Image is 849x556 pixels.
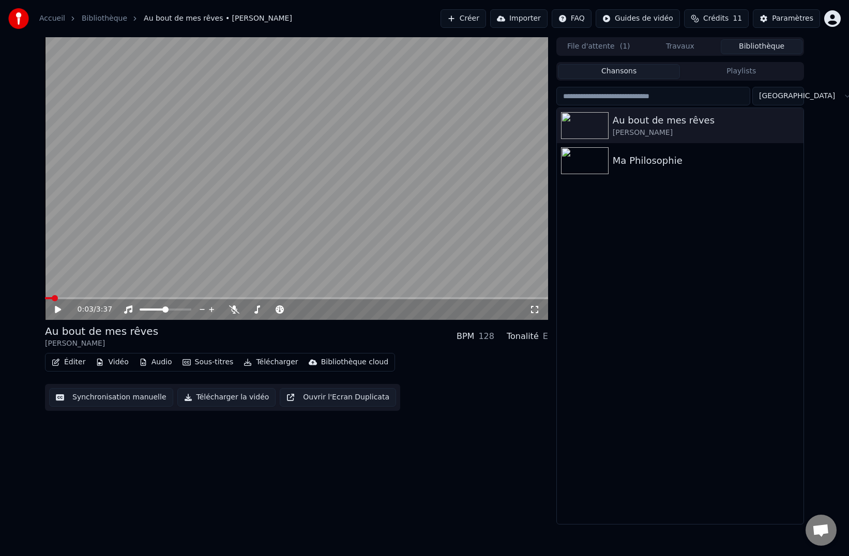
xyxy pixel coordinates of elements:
[507,330,539,343] div: Tonalité
[680,64,802,79] button: Playlists
[280,388,396,407] button: Ouvrir l'Ecran Duplicata
[552,9,592,28] button: FAQ
[39,13,65,24] a: Accueil
[45,324,158,338] div: Au bout de mes rêves
[135,355,176,369] button: Audio
[721,39,802,54] button: Bibliothèque
[613,153,799,168] div: Ma Philosophie
[82,13,127,24] a: Bibliothèque
[441,9,486,28] button: Créer
[45,338,158,349] div: [PERSON_NAME]
[558,64,680,79] button: Chansons
[177,388,276,407] button: Télécharger la vidéo
[753,9,820,28] button: Paramètres
[178,355,238,369] button: Sous-titres
[48,355,89,369] button: Éditer
[239,355,302,369] button: Télécharger
[478,330,494,343] div: 128
[49,388,173,407] button: Synchronisation manuelle
[703,13,729,24] span: Crédits
[490,9,548,28] button: Importer
[8,8,29,29] img: youka
[96,304,112,315] span: 3:37
[558,39,640,54] button: File d'attente
[144,13,292,24] span: Au bout de mes rêves • [PERSON_NAME]
[613,128,799,138] div: [PERSON_NAME]
[321,357,388,367] div: Bibliothèque cloud
[806,515,837,546] div: Ouvrir le chat
[684,9,749,28] button: Crédits11
[613,113,799,128] div: Au bout de mes rêves
[78,304,102,315] div: /
[92,355,132,369] button: Vidéo
[39,13,292,24] nav: breadcrumb
[772,13,813,24] div: Paramètres
[543,330,548,343] div: E
[733,13,742,24] span: 11
[620,41,630,52] span: ( 1 )
[457,330,474,343] div: BPM
[759,91,835,101] span: [GEOGRAPHIC_DATA]
[78,304,94,315] span: 0:03
[640,39,721,54] button: Travaux
[596,9,680,28] button: Guides de vidéo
